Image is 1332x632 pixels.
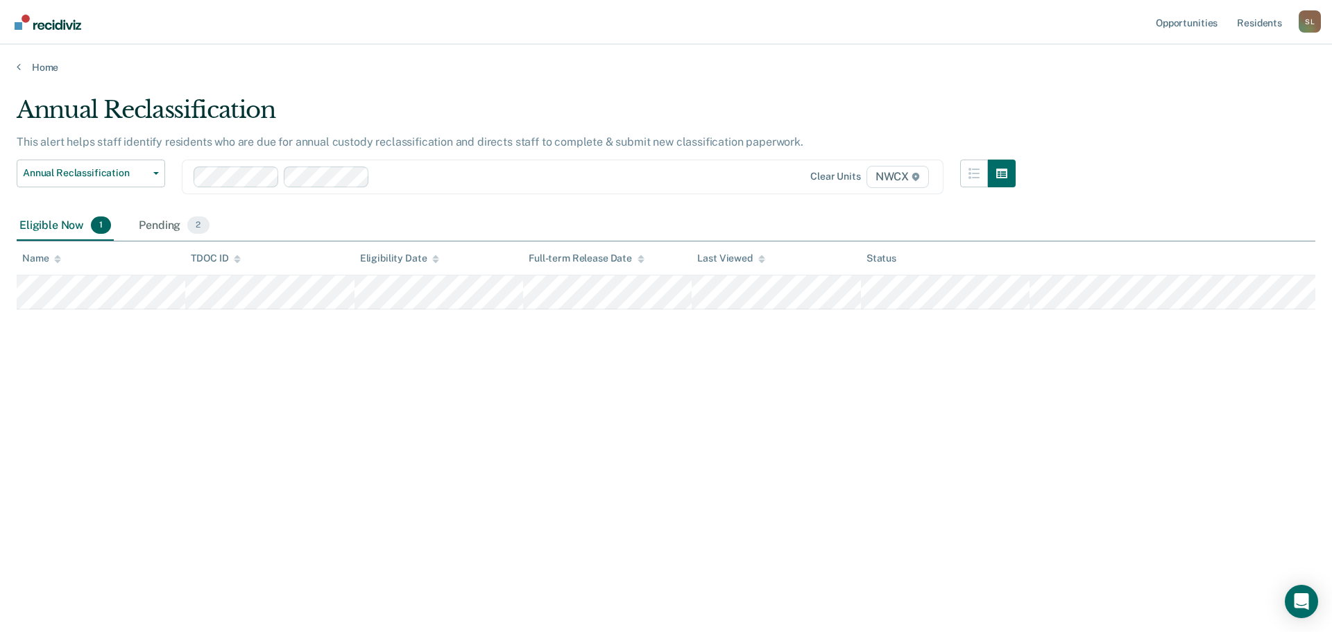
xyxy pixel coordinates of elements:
[1299,10,1321,33] div: S L
[17,61,1315,74] a: Home
[17,135,803,148] p: This alert helps staff identify residents who are due for annual custody reclassification and dir...
[136,211,212,241] div: Pending2
[866,253,896,264] div: Status
[22,253,61,264] div: Name
[23,167,148,179] span: Annual Reclassification
[17,160,165,187] button: Annual Reclassification
[697,253,765,264] div: Last Viewed
[17,96,1016,135] div: Annual Reclassification
[15,15,81,30] img: Recidiviz
[866,166,929,188] span: NWCX
[91,216,111,234] span: 1
[810,171,861,182] div: Clear units
[1299,10,1321,33] button: Profile dropdown button
[191,253,241,264] div: TDOC ID
[187,216,209,234] span: 2
[529,253,644,264] div: Full-term Release Date
[17,211,114,241] div: Eligible Now1
[360,253,440,264] div: Eligibility Date
[1285,585,1318,618] div: Open Intercom Messenger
